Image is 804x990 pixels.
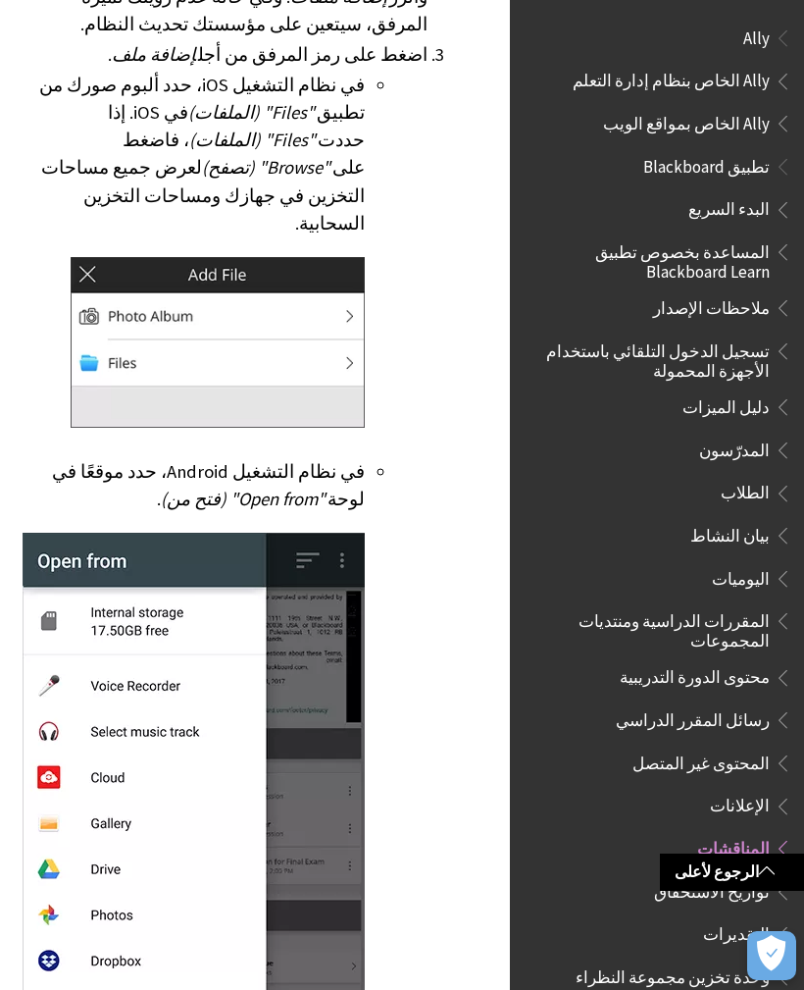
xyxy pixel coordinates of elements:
span: بيان النشاط [690,519,770,546]
span: الطلاب [721,477,770,503]
a: الرجوع لأعلى [660,854,804,890]
span: تواريخ الاستحقاق [654,875,770,902]
span: وحدة تخزين مجموعة النظراء [576,961,770,987]
span: Ally [743,22,770,48]
span: Ally الخاص بنظام إدارة التعلم [573,65,770,91]
span: محتوى الدورة التدريبية [620,661,770,688]
span: "Files" (الملفات) [188,101,315,124]
span: تطبيق Blackboard [643,150,770,177]
span: المحتوى غير المتصل [632,747,770,773]
span: المساعدة بخصوص تطبيق Blackboard Learn [533,235,770,282]
nav: Book outline for Anthology Ally Help [522,22,792,140]
span: المناقشات [697,832,770,859]
span: دليل الميزات [682,391,770,417]
span: المدرّسون [699,434,770,460]
li: في نظام التشغيل iOS، حدد ألبوم صورك من تطبيق في iOS. إذا حددت ، فاضغط على لعرض جميع مساحات التخزي... [20,72,365,454]
span: Ally الخاص بمواقع الويب [603,107,770,133]
span: تسجيل الدخول التلقائي باستخدام الأجهزة المحمولة [533,335,770,381]
span: "Browse" (تصفح) [202,156,330,179]
button: فتح التفضيلات [747,931,796,980]
span: الإعلانات [710,790,770,816]
span: البدء السريع [688,193,770,220]
span: اليوميات [712,562,770,589]
span: رسائل المقرر الدراسي [616,703,770,730]
span: التقديرات [703,918,770,945]
span: ملاحظات الإصدار [653,291,770,318]
span: إضافة ملف [112,43,196,66]
span: "Files" (الملفات) [189,129,316,151]
span: المقررات الدراسية ومنتديات المجموعات [533,604,770,651]
span: "Open from" (فتح من) [161,488,326,510]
